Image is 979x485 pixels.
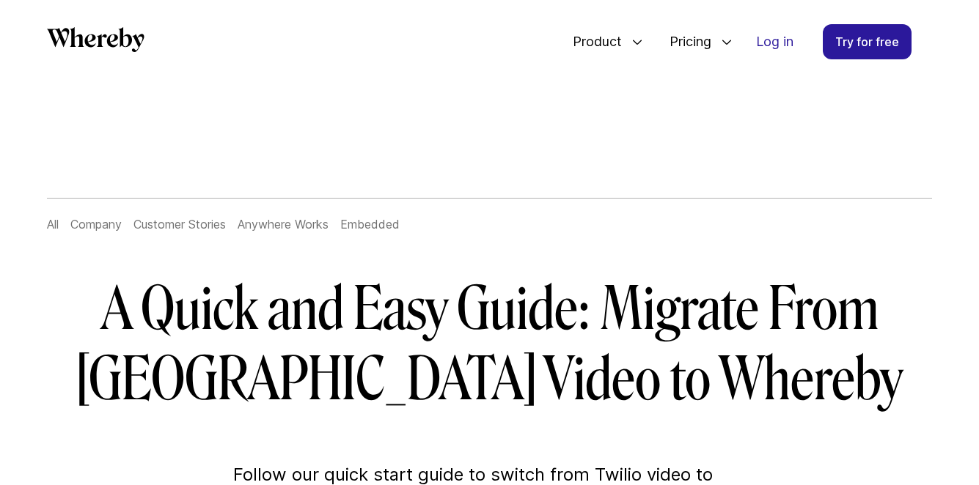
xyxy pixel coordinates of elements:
a: Try for free [823,24,912,59]
a: Company [70,217,122,232]
a: Whereby [47,27,144,57]
span: Pricing [655,18,715,66]
a: Customer Stories [133,217,226,232]
a: Anywhere Works [238,217,329,232]
svg: Whereby [47,27,144,52]
a: All [47,217,59,232]
a: Log in [744,25,805,59]
span: Product [558,18,626,66]
a: Embedded [340,217,400,232]
h1: A Quick and Easy Guide: Migrate From [GEOGRAPHIC_DATA] Video to Whereby [67,274,912,415]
